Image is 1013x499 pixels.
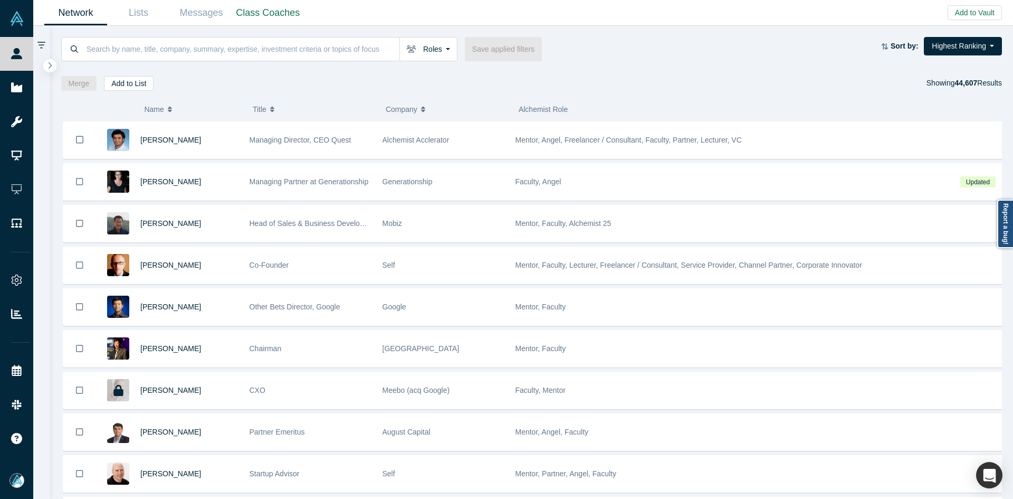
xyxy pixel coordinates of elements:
span: Updated [960,176,995,187]
a: Class Coaches [233,1,303,25]
img: Michael Chang's Profile Image [107,212,129,234]
a: [PERSON_NAME] [140,428,201,436]
a: [PERSON_NAME] [140,386,201,394]
button: Roles [399,37,457,61]
span: Alchemist Acclerator [383,136,450,144]
button: Merge [61,76,97,91]
img: Rachel Chalmers's Profile Image [107,171,129,193]
button: Bookmark [63,414,96,450]
img: Alchemist Vault Logo [9,11,24,26]
span: Partner Emeritus [250,428,305,436]
button: Bookmark [63,121,96,158]
img: Steven Kan's Profile Image [107,296,129,318]
a: [PERSON_NAME] [140,303,201,311]
span: Faculty, Mentor [515,386,566,394]
a: Messages [170,1,233,25]
span: Results [954,79,1002,87]
span: Name [144,98,164,120]
img: Timothy Chou's Profile Image [107,337,129,360]
span: Managing Director, CEO Quest [250,136,351,144]
span: Self [383,261,395,269]
button: Company [386,98,508,120]
button: Add to List [104,76,154,91]
span: Co-Founder [250,261,289,269]
img: Mia Scott's Account [9,473,24,488]
span: [GEOGRAPHIC_DATA] [383,344,460,353]
a: [PERSON_NAME] [140,469,201,478]
a: Lists [107,1,170,25]
img: Gnani Palanikumar's Profile Image [107,129,129,151]
button: Name [144,98,242,120]
span: Meebo (acq Google) [383,386,450,394]
img: Vivek Mehra's Profile Image [107,421,129,443]
span: Mentor, Faculty [515,303,566,311]
button: Highest Ranking [924,37,1002,55]
input: Search by name, title, company, summary, expertise, investment criteria or topics of focus [85,36,399,61]
button: Bookmark [63,289,96,325]
strong: Sort by: [891,42,919,50]
button: Bookmark [63,331,96,367]
button: Title [253,98,375,120]
span: Chairman [250,344,282,353]
span: Mobiz [383,219,402,228]
button: Bookmark [63,164,96,200]
span: Mentor, Faculty, Lecturer, Freelancer / Consultant, Service Provider, Channel Partner, Corporate ... [515,261,862,269]
a: Report a bug! [997,200,1013,248]
button: Add to Vault [948,5,1002,20]
button: Bookmark [63,372,96,409]
a: [PERSON_NAME] [140,261,201,269]
button: Bookmark [63,247,96,284]
span: Company [386,98,417,120]
span: Faculty, Angel [515,177,561,186]
button: Bookmark [63,456,96,492]
span: Head of Sales & Business Development (interim) [250,219,409,228]
a: [PERSON_NAME] [140,136,201,144]
a: Network [44,1,107,25]
span: Other Bets Director, Google [250,303,340,311]
span: Self [383,469,395,478]
span: Title [253,98,266,120]
img: Adam Frankl's Profile Image [107,463,129,485]
button: Bookmark [63,205,96,242]
button: Save applied filters [465,37,542,61]
strong: 44,607 [954,79,977,87]
span: Mentor, Angel, Freelancer / Consultant, Faculty, Partner, Lecturer, VC [515,136,742,144]
img: Robert Winder's Profile Image [107,254,129,276]
span: Google [383,303,406,311]
span: Mentor, Angel, Faculty [515,428,589,436]
span: Mentor, Partner, Angel, Faculty [515,469,616,478]
div: Showing [926,76,1002,91]
span: Mentor, Faculty [515,344,566,353]
a: [PERSON_NAME] [140,344,201,353]
span: Startup Advisor [250,469,300,478]
span: Generationship [383,177,433,186]
span: Mentor, Faculty, Alchemist 25 [515,219,611,228]
span: Managing Partner at Generationship [250,177,369,186]
a: [PERSON_NAME] [140,219,201,228]
span: August Capital [383,428,431,436]
span: CXO [250,386,265,394]
span: Alchemist Role [519,105,568,114]
a: [PERSON_NAME] [140,177,201,186]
